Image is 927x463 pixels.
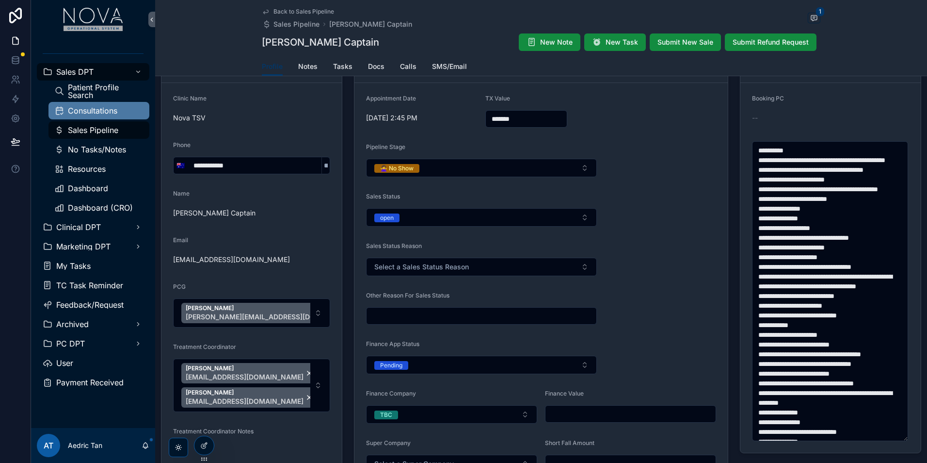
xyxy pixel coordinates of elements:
a: PC DPT [37,335,149,352]
p: Aedric Tan [68,441,102,450]
span: [PERSON_NAME] [186,304,341,312]
span: New Note [540,37,573,47]
img: App logo [64,8,123,31]
span: Treatment Coordinator [173,343,236,350]
button: Select Button [174,157,188,174]
span: Short Fall Amount [545,439,594,446]
span: Sales Status Reason [366,242,422,249]
span: [EMAIL_ADDRESS][DOMAIN_NAME] [186,397,304,406]
a: [PERSON_NAME] Captain [329,19,412,29]
a: Marketing DPT [37,238,149,255]
span: Sales Pipeline [68,126,118,134]
h1: [PERSON_NAME] Captain [262,35,379,49]
button: New Note [519,33,580,51]
a: Sales Pipeline [262,19,320,29]
span: 🇦🇺 [176,161,185,170]
a: Calls [400,58,416,77]
span: TC Task Reminder [56,281,123,289]
span: Marketing DPT [56,243,111,250]
span: PC DPT [56,340,85,347]
span: Back to Sales Pipeline [273,8,334,16]
span: Sales Pipeline [273,19,320,29]
div: 🙅‍♀️ No Show [380,164,414,173]
a: Back to Sales Pipeline [262,8,334,16]
span: AT [44,440,53,451]
span: TX Value [485,95,510,102]
span: Pipeline Stage [366,143,405,150]
span: Tasks [333,62,352,71]
span: Sales DPT [56,68,94,76]
span: 1 [815,7,825,17]
span: [EMAIL_ADDRESS][DOMAIN_NAME] [186,372,304,382]
div: open [380,214,394,222]
span: Phone [173,141,191,149]
span: New Task [606,37,638,47]
button: Submit Refund Request [725,33,816,51]
span: [PERSON_NAME] Captain [173,208,330,218]
a: My Tasks [37,257,149,275]
button: Unselect 90 [181,363,318,383]
span: Email [173,236,188,244]
a: Profile [262,58,283,76]
a: No Tasks/Notes [48,141,149,158]
span: Consultations [68,107,117,115]
span: No Tasks/Notes [68,146,126,153]
span: Resources [68,165,106,173]
span: SMS/Email [432,62,467,71]
span: [PERSON_NAME] [186,389,304,397]
a: User [37,354,149,372]
a: Payment Received [37,374,149,391]
span: Feedback/Request [56,301,124,309]
button: Select Button [366,258,597,276]
span: [DATE] 2:45 PM [366,113,478,123]
a: TC Task Reminder [37,277,149,294]
a: Feedback/Request [37,296,149,314]
div: scrollable content [31,39,155,404]
span: Docs [368,62,384,71]
span: Patient Profile Search [68,83,140,99]
button: Select Button [173,359,330,412]
span: Select a Sales Status Reason [374,262,469,272]
span: PCG [173,283,186,290]
span: Appointment Date [366,95,416,102]
a: Notes [298,58,318,77]
button: Select Button [366,159,597,177]
span: Submit New Sale [657,37,713,47]
a: Clinical DPT [37,218,149,236]
button: Select Button [366,356,597,374]
span: Profile [262,62,283,71]
span: Finance Value [545,390,584,397]
button: Select Button [173,298,330,328]
span: Payment Received [56,379,124,386]
span: Nova TSV [173,113,330,123]
button: Unselect 3 [181,303,355,323]
span: Name [173,190,190,197]
span: Booking PC [752,95,784,102]
span: Archived [56,320,89,328]
a: Archived [37,315,149,333]
div: Pending [380,361,402,370]
span: Dashboard [68,184,108,192]
span: Finance Company [366,390,416,397]
a: SMS/Email [432,58,467,77]
span: Sales Status [366,193,400,200]
a: Sales Pipeline [48,121,149,139]
a: Docs [368,58,384,77]
a: Dashboard [48,180,149,197]
a: Sales DPT [37,63,149,81]
button: Unselect 91 [181,387,318,408]
a: Tasks [333,58,352,77]
span: Clinic Name [173,95,207,102]
span: Treatment Coordinator Notes [173,428,254,435]
span: Other Reason For Sales Status [366,292,449,299]
button: New Task [584,33,646,51]
a: Consultations [48,102,149,119]
button: Select Button [366,405,537,424]
span: [PERSON_NAME] [186,364,304,372]
span: Finance App Status [366,340,419,347]
span: [EMAIL_ADDRESS][DOMAIN_NAME] [173,255,330,265]
span: My Tasks [56,262,91,270]
span: User [56,359,73,367]
span: [PERSON_NAME][EMAIL_ADDRESS][DOMAIN_NAME] [186,312,341,322]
